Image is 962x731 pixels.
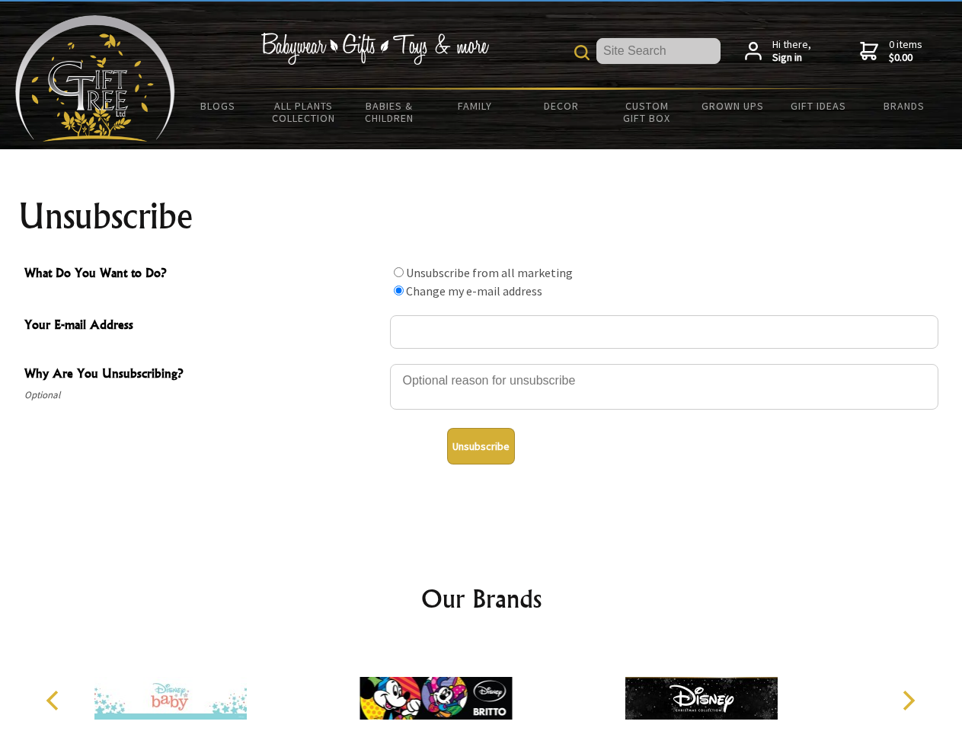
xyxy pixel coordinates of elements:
[38,684,72,717] button: Previous
[347,90,433,134] a: Babies & Children
[518,90,604,122] a: Decor
[772,51,811,65] strong: Sign in
[604,90,690,134] a: Custom Gift Box
[447,428,515,464] button: Unsubscribe
[745,38,811,65] a: Hi there,Sign in
[15,15,175,142] img: Babyware - Gifts - Toys and more...
[433,90,519,122] a: Family
[30,580,932,617] h2: Our Brands
[24,386,382,404] span: Optional
[891,684,925,717] button: Next
[24,315,382,337] span: Your E-mail Address
[260,33,489,65] img: Babywear - Gifts - Toys & more
[175,90,261,122] a: BLOGS
[861,90,948,122] a: Brands
[390,315,938,349] input: Your E-mail Address
[406,283,542,298] label: Change my e-mail address
[574,45,590,60] img: product search
[390,364,938,410] textarea: Why Are You Unsubscribing?
[406,265,573,280] label: Unsubscribe from all marketing
[772,38,811,65] span: Hi there,
[261,90,347,134] a: All Plants Collection
[18,198,944,235] h1: Unsubscribe
[860,38,922,65] a: 0 items$0.00
[24,263,382,286] span: What Do You Want to Do?
[889,37,922,65] span: 0 items
[689,90,775,122] a: Grown Ups
[24,364,382,386] span: Why Are You Unsubscribing?
[775,90,861,122] a: Gift Ideas
[889,51,922,65] strong: $0.00
[394,286,404,295] input: What Do You Want to Do?
[394,267,404,277] input: What Do You Want to Do?
[596,38,721,64] input: Site Search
